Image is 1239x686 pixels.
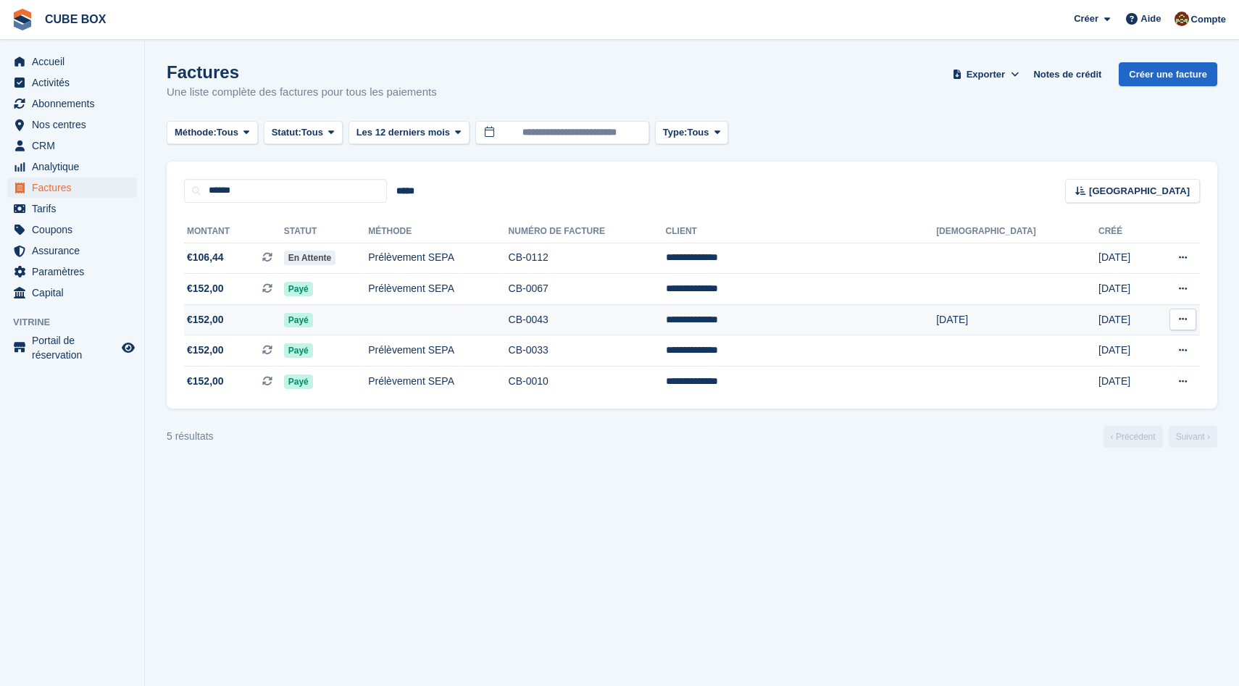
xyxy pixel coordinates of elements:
button: Les 12 derniers mois [349,121,470,145]
a: menu [7,240,137,261]
span: Tarifs [32,198,119,219]
span: [GEOGRAPHIC_DATA] [1089,184,1190,198]
a: menu [7,51,137,72]
a: Suivant [1169,426,1217,448]
span: Les 12 derniers mois [356,125,450,140]
span: En attente [284,251,336,265]
th: Numéro de facture [509,220,666,243]
td: Prélèvement SEPA [368,335,508,367]
a: menu [7,283,137,303]
span: €152,00 [187,312,224,327]
div: 5 résultats [167,429,214,444]
a: menu [7,156,137,177]
td: Prélèvement SEPA [368,367,508,397]
button: Statut: Tous [264,121,343,145]
a: menu [7,177,137,198]
span: Statut: [272,125,301,140]
th: [DEMOGRAPHIC_DATA] [936,220,1098,243]
button: Exporter [949,62,1022,86]
a: menu [7,72,137,93]
td: [DATE] [1098,243,1151,274]
td: Prélèvement SEPA [368,274,508,305]
span: Aide [1140,12,1161,26]
span: Créer [1074,12,1098,26]
a: menu [7,135,137,156]
th: Créé [1098,220,1151,243]
td: [DATE] [1098,335,1151,367]
span: Abonnements [32,93,119,114]
td: [DATE] [936,304,1098,335]
nav: Page [1101,426,1220,448]
span: CRM [32,135,119,156]
span: Payé [284,343,313,358]
a: Précédent [1104,426,1163,448]
button: Type: Tous [655,121,729,145]
td: CB-0033 [509,335,666,367]
button: Méthode: Tous [167,121,258,145]
td: CB-0010 [509,367,666,397]
span: Accueil [32,51,119,72]
span: Analytique [32,156,119,177]
th: Montant [184,220,284,243]
td: [DATE] [1098,304,1151,335]
span: Compte [1191,12,1226,27]
span: €152,00 [187,374,224,389]
span: Vitrine [13,315,144,330]
span: €152,00 [187,343,224,358]
td: Prélèvement SEPA [368,243,508,274]
span: Payé [284,282,313,296]
td: CB-0112 [509,243,666,274]
a: menu [7,198,137,219]
th: Statut [284,220,368,243]
a: menu [7,114,137,135]
span: Tous [217,125,238,140]
span: Tous [301,125,323,140]
a: menu [7,93,137,114]
a: CUBE BOX [39,7,112,31]
span: Portail de réservation [32,333,119,362]
td: CB-0067 [509,274,666,305]
span: Exporter [967,67,1005,82]
a: Boutique d'aperçu [120,339,137,356]
span: Payé [284,313,313,327]
span: Coupons [32,219,119,240]
td: CB-0043 [509,304,666,335]
span: €106,44 [187,250,224,265]
span: €152,00 [187,281,224,296]
a: menu [7,262,137,282]
span: Assurance [32,240,119,261]
td: [DATE] [1098,274,1151,305]
a: menu [7,219,137,240]
a: menu [7,333,137,362]
span: Factures [32,177,119,198]
span: Tous [687,125,709,140]
span: Nos centres [32,114,119,135]
p: Une liste complète des factures pour tous les paiements [167,84,437,101]
a: Créer une facture [1119,62,1217,86]
span: Paramètres [32,262,119,282]
h1: Factures [167,62,437,82]
img: alex soubira [1175,12,1189,26]
span: Payé [284,375,313,389]
span: Type: [663,125,688,140]
td: [DATE] [1098,367,1151,397]
span: Capital [32,283,119,303]
th: Méthode [368,220,508,243]
span: Activités [32,72,119,93]
span: Méthode: [175,125,217,140]
th: Client [666,220,937,243]
a: Notes de crédit [1027,62,1107,86]
img: stora-icon-8386f47178a22dfd0bd8f6a31ec36ba5ce8667c1dd55bd0f319d3a0aa187defe.svg [12,9,33,30]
